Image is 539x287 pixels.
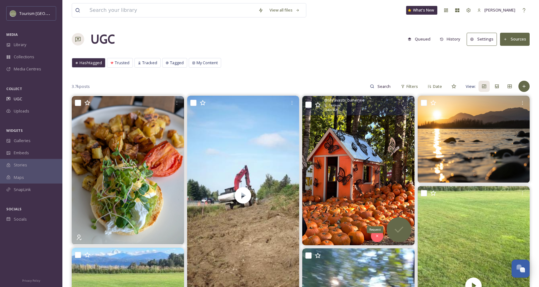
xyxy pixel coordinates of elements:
a: Privacy Policy [22,276,40,284]
span: Embeds [14,150,29,156]
span: [PERSON_NAME] [484,7,515,13]
a: [PERSON_NAME] [474,4,518,16]
button: Open Chat [512,260,530,278]
a: UGC [90,30,115,49]
img: As evening settles on Thanksgiving 2025, we hope your weekend was filled with with warmth, joy, a... [418,96,530,183]
span: Collections [14,54,34,60]
span: Tracked [142,60,157,66]
span: WIDGETS [6,128,23,133]
a: History [437,33,467,45]
span: 1440 x 1920 [324,108,338,112]
span: COLLECT [6,86,22,91]
span: Filters [406,84,418,89]
img: Need a good, healthy breakfast, but don't want a huge portion? Ask about our half portions! #litt... [72,96,184,245]
span: Trusted [115,60,129,66]
button: History [437,33,464,45]
span: UGC [14,96,22,102]
input: Search [374,80,395,93]
span: View: [466,84,476,89]
button: Settings [467,33,497,45]
a: Settings [467,33,500,45]
span: Socials [14,216,27,222]
span: Carousel [329,103,341,108]
a: What's New [406,6,437,15]
div: Request [367,226,383,233]
span: MEDIA [6,32,18,37]
button: Queued [405,33,434,45]
span: Tourism [GEOGRAPHIC_DATA] [19,10,75,16]
span: SnapLink [14,187,31,193]
span: Hashtagged [80,60,102,66]
span: Library [14,42,26,48]
img: Fall Vibes . . . . . . #maanfarms #deerlake #boundaryroad #burnabybc #bc #abbotsford #canadá #tha... [302,96,415,245]
span: My Content [197,60,218,66]
button: Sources [500,33,530,45]
a: View all files [266,4,303,16]
span: Media Centres [14,66,41,72]
span: @ shravastii_banerjee [324,97,365,103]
a: Queued [405,33,437,45]
span: Stories [14,162,27,168]
input: Search your library [86,3,255,17]
span: Uploads [14,108,29,114]
span: Galleries [14,138,31,144]
span: Maps [14,175,24,180]
span: Privacy Policy [22,279,40,283]
span: 3.7k posts [72,84,90,89]
span: SOCIALS [6,207,22,211]
span: Date [433,84,442,89]
img: Abbotsford_Snapsea.png [10,10,16,17]
span: Tagged [170,60,184,66]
